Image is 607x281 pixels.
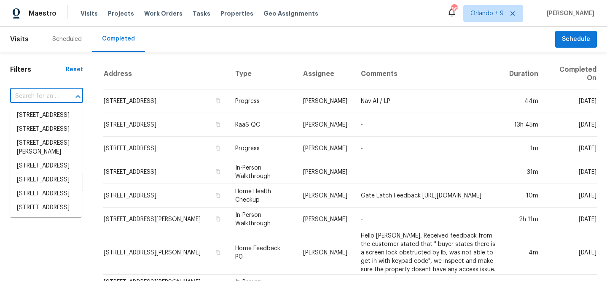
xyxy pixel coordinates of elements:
button: Close [72,91,84,103]
td: 1m [502,137,545,160]
div: Scheduled [52,35,82,43]
td: In-Person Walkthrough [228,208,296,231]
td: [PERSON_NAME] [296,137,354,160]
td: [STREET_ADDRESS] [103,160,228,184]
td: [PERSON_NAME] [296,89,354,113]
td: [DATE] [545,113,597,137]
td: Home Health Checkup [228,184,296,208]
td: Hello [PERSON_NAME], Received feedback from the customer stated that " buyer states there is a sc... [354,231,502,275]
input: Search for an address... [10,90,59,103]
button: Copy Address [214,192,222,199]
td: 2h 11m [502,208,545,231]
td: [STREET_ADDRESS] [103,137,228,160]
th: Address [103,59,228,89]
td: [PERSON_NAME] [296,208,354,231]
div: Reset [66,65,83,74]
span: Tasks [193,11,210,16]
td: [STREET_ADDRESS] [103,184,228,208]
li: [STREET_ADDRESS] [10,215,82,229]
li: [STREET_ADDRESS] [10,122,82,136]
td: [PERSON_NAME] [296,160,354,184]
button: Copy Address [214,249,222,256]
div: 367 [451,5,457,14]
li: [STREET_ADDRESS] [10,159,82,173]
span: Visits [10,30,29,49]
td: Progress [228,137,296,160]
td: Gate Latch Feedback [URL][DOMAIN_NAME] [354,184,502,208]
li: [STREET_ADDRESS] [10,187,82,201]
span: Work Orders [144,9,183,18]
td: [DATE] [545,208,597,231]
td: 13h 45m [502,113,545,137]
td: - [354,160,502,184]
td: [DATE] [545,137,597,160]
button: Copy Address [214,97,222,105]
td: - [354,113,502,137]
button: Copy Address [214,215,222,223]
td: [STREET_ADDRESS][PERSON_NAME] [103,208,228,231]
th: Type [228,59,296,89]
div: Completed [102,35,135,43]
span: Visits [81,9,98,18]
span: Geo Assignments [263,9,318,18]
span: Schedule [562,34,590,45]
td: 44m [502,89,545,113]
button: Schedule [555,31,597,48]
td: In-Person Walkthrough [228,160,296,184]
span: Orlando + 9 [470,9,504,18]
td: 10m [502,184,545,208]
td: [PERSON_NAME] [296,113,354,137]
li: [STREET_ADDRESS][PERSON_NAME] [10,136,82,159]
th: Duration [502,59,545,89]
td: RaaS QC [228,113,296,137]
th: Completed On [545,59,597,89]
h1: Filters [10,65,66,74]
li: [STREET_ADDRESS] [10,201,82,215]
th: Assignee [296,59,354,89]
td: [STREET_ADDRESS] [103,113,228,137]
button: Copy Address [214,168,222,176]
th: Comments [354,59,502,89]
td: [PERSON_NAME] [296,231,354,275]
td: - [354,137,502,160]
li: [STREET_ADDRESS] [10,108,82,122]
td: [PERSON_NAME] [296,184,354,208]
td: 31m [502,160,545,184]
td: - [354,208,502,231]
td: [DATE] [545,184,597,208]
span: Maestro [29,9,56,18]
td: Home Feedback P0 [228,231,296,275]
td: [STREET_ADDRESS] [103,89,228,113]
td: [DATE] [545,160,597,184]
button: Copy Address [214,121,222,128]
td: Nav AI / LP [354,89,502,113]
td: [DATE] [545,231,597,275]
button: Copy Address [214,144,222,152]
td: Progress [228,89,296,113]
td: [STREET_ADDRESS][PERSON_NAME] [103,231,228,275]
li: [STREET_ADDRESS] [10,173,82,187]
span: Properties [220,9,253,18]
td: [DATE] [545,89,597,113]
span: [PERSON_NAME] [543,9,594,18]
td: 4m [502,231,545,275]
span: Projects [108,9,134,18]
